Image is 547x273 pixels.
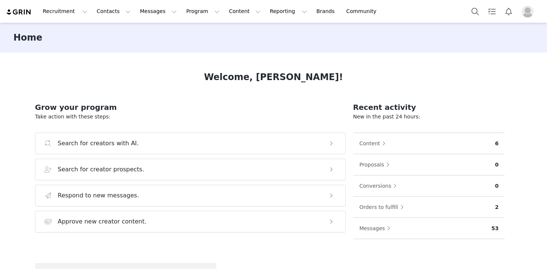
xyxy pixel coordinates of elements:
[312,3,341,20] a: Brands
[58,217,147,226] h3: Approve new creator content.
[467,3,483,20] button: Search
[58,139,139,148] h3: Search for creators with AI.
[353,113,505,121] p: New in the past 24 hours:
[35,185,346,206] button: Respond to new messages.
[495,203,499,211] p: 2
[58,165,144,174] h3: Search for creator prospects.
[495,161,499,169] p: 0
[92,3,135,20] button: Contacts
[359,222,394,234] button: Messages
[38,3,92,20] button: Recruitment
[353,102,505,113] h2: Recent activity
[265,3,311,20] button: Reporting
[35,113,346,121] p: Take action with these steps:
[522,6,534,18] img: placeholder-profile.jpg
[359,137,390,149] button: Content
[495,140,499,147] p: 6
[517,6,541,18] button: Profile
[359,180,401,192] button: Conversions
[35,133,346,154] button: Search for creators with AI.
[224,3,265,20] button: Content
[359,201,407,213] button: Orders to fulfill
[204,70,343,84] h1: Welcome, [PERSON_NAME]!
[35,102,346,113] h2: Grow your program
[500,3,517,20] button: Notifications
[35,211,346,232] button: Approve new creator content.
[342,3,384,20] a: Community
[182,3,224,20] button: Program
[359,159,394,171] button: Proposals
[135,3,181,20] button: Messages
[13,31,42,44] h3: Home
[35,159,346,180] button: Search for creator prospects.
[58,191,139,200] h3: Respond to new messages.
[492,225,499,232] p: 53
[495,182,499,190] p: 0
[6,9,32,16] img: grin logo
[484,3,500,20] a: Tasks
